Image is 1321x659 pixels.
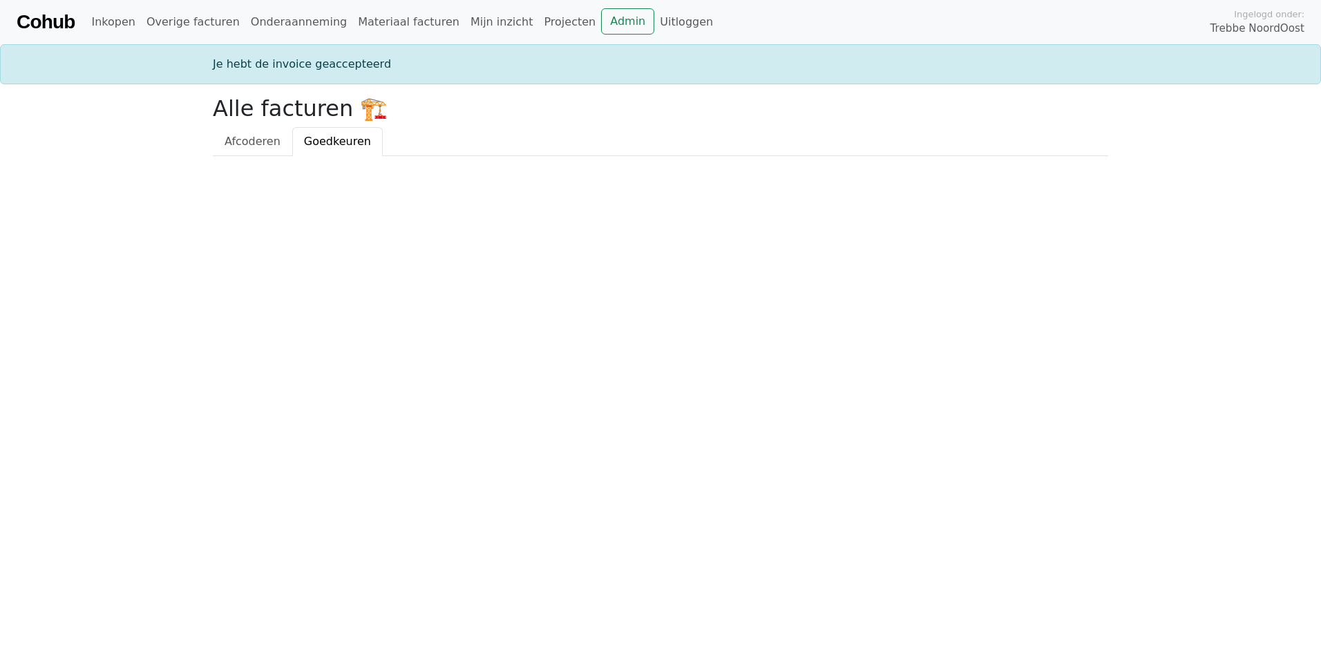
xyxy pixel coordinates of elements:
[1234,8,1304,21] span: Ingelogd onder:
[245,8,352,36] a: Onderaanneming
[86,8,140,36] a: Inkopen
[17,6,75,39] a: Cohub
[352,8,465,36] a: Materiaal facturen
[538,8,601,36] a: Projecten
[465,8,539,36] a: Mijn inzicht
[654,8,719,36] a: Uitloggen
[304,135,371,148] span: Goedkeuren
[213,127,292,156] a: Afcoderen
[225,135,281,148] span: Afcoderen
[292,127,383,156] a: Goedkeuren
[141,8,245,36] a: Overige facturen
[1210,21,1304,37] span: Trebbe NoordOost
[213,95,1108,122] h2: Alle facturen 🏗️
[205,56,1116,73] div: Je hebt de invoice geaccepteerd
[601,8,654,35] a: Admin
